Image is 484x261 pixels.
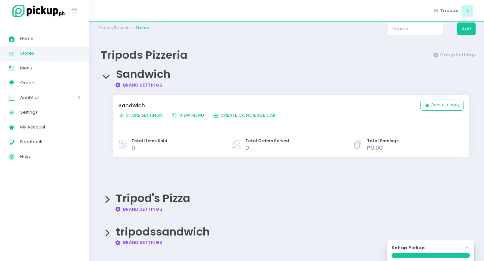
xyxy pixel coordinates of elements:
span: Sandwich [116,66,170,82]
a: Sandwich [118,102,414,110]
div: Sandwich Brand Settings [97,61,476,88]
span: Analytics [20,93,59,102]
span: Tripods Pizzeria [101,47,188,62]
a: Brand Settings [115,239,163,246]
span: Home [20,34,81,43]
a: Group Settings [433,52,476,58]
span: ₱0.00 [367,144,383,152]
span: Menu [20,64,81,72]
span: 0 [131,144,135,152]
span: Tripod's Pizza [116,191,190,206]
span: Help [20,152,81,161]
div: tripodssandwich Brand Settings [97,219,476,246]
a: Stores [135,25,149,31]
div: Sandwich Brand Settings [97,89,476,179]
button: Add [457,22,476,35]
span: Total Orders Served [245,138,289,144]
input: Search... [388,22,444,35]
a: Store Settings [118,112,171,119]
a: Brand Settings [115,206,163,212]
label: Set up Pickup [392,245,425,251]
span: Stores [20,49,81,58]
a: Create Concierge Cart [213,112,287,119]
span: Store Settings [118,112,163,118]
span: 0 [245,144,249,152]
span: T [461,5,473,17]
span: Feedback [20,138,81,146]
span: Orders [20,79,81,87]
span: Tripods [440,7,458,14]
span: Total Items Sold [131,138,167,144]
button: Create a copy [420,100,463,111]
div: Tripod's Pizza Brand Settings [97,186,476,212]
span: View Menu [171,112,204,118]
a: Brand Settings [115,82,163,88]
span: My Account [20,123,81,132]
span: Settings [20,108,81,117]
img: logo [8,4,66,18]
a: View Menu [171,112,213,119]
span: Hi, [434,7,439,14]
span: tripodssandwich [116,224,210,239]
a: Tripods Pizzeria [97,25,130,31]
span: Create Concierge Cart [213,112,278,118]
span: Total Earnings [367,138,399,144]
